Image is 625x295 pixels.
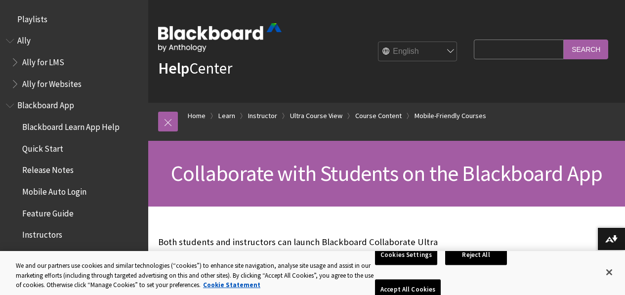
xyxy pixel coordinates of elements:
[248,110,277,122] a: Instructor
[158,23,282,52] img: Blackboard by Anthology
[22,54,64,67] span: Ally for LMS
[158,58,232,78] a: HelpCenter
[564,40,608,59] input: Search
[6,11,142,28] nav: Book outline for Playlists
[17,11,47,24] span: Playlists
[445,245,507,265] button: Reject All
[378,42,458,62] select: Site Language Selector
[375,245,437,265] button: Cookies Settings
[22,119,120,132] span: Blackboard Learn App Help
[355,110,402,122] a: Course Content
[415,110,486,122] a: Mobile-Friendly Courses
[6,33,142,92] nav: Book outline for Anthology Ally Help
[158,236,469,288] p: Both students and instructors can launch Blackboard Collaborate Ultra sessions from the Blackboar...
[16,261,375,290] div: We and our partners use cookies and similar technologies (“cookies”) to enhance site navigation, ...
[22,76,82,89] span: Ally for Websites
[188,110,206,122] a: Home
[22,140,63,154] span: Quick Start
[22,248,56,261] span: Students
[171,160,602,187] span: Collaborate with Students on the Blackboard App
[22,227,62,240] span: Instructors
[203,281,260,289] a: More information about your privacy, opens in a new tab
[598,261,620,283] button: Close
[17,97,74,111] span: Blackboard App
[22,162,74,175] span: Release Notes
[22,205,74,218] span: Feature Guide
[290,110,342,122] a: Ultra Course View
[158,58,189,78] strong: Help
[22,183,86,197] span: Mobile Auto Login
[17,33,31,46] span: Ally
[218,110,235,122] a: Learn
